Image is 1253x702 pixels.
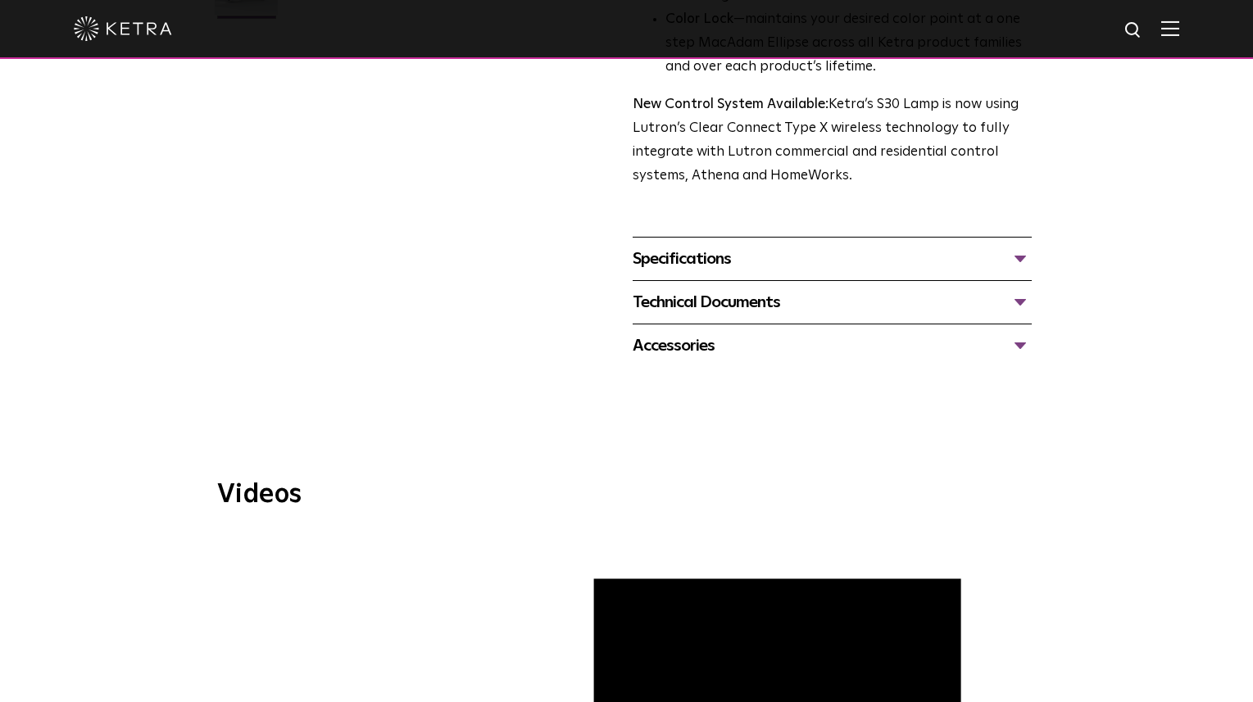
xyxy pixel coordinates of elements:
[217,482,1037,508] h3: Videos
[633,333,1032,359] div: Accessories
[1124,20,1144,41] img: search icon
[633,97,829,111] strong: New Control System Available:
[633,246,1032,272] div: Specifications
[1161,20,1179,36] img: Hamburger%20Nav.svg
[633,93,1032,188] p: Ketra’s S30 Lamp is now using Lutron’s Clear Connect Type X wireless technology to fully integrat...
[74,16,172,41] img: ketra-logo-2019-white
[633,289,1032,315] div: Technical Documents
